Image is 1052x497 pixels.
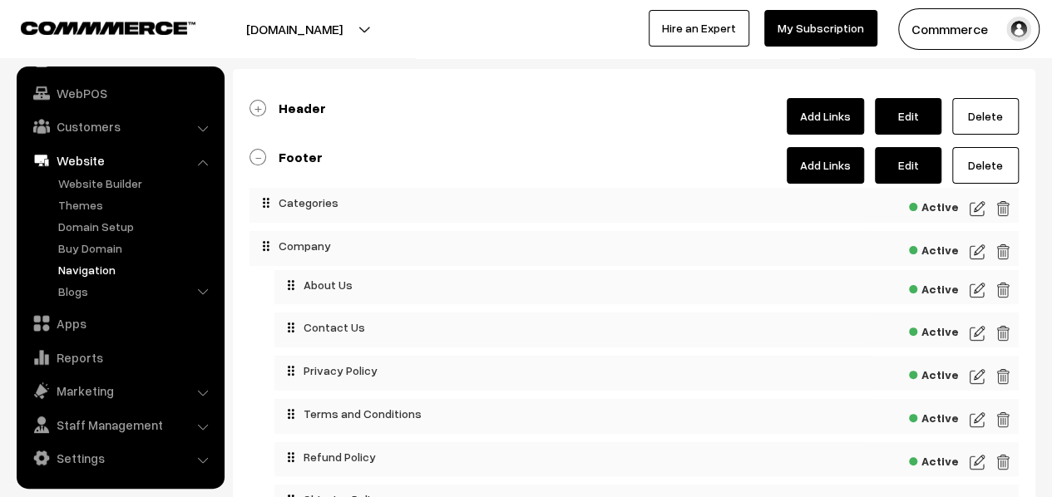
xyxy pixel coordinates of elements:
div: Privacy Policy [274,356,870,386]
img: COMMMERCE [21,22,195,34]
a: Customers [21,111,219,141]
a: Navigation [54,261,219,278]
div: Refund Policy [274,442,870,472]
img: delete [995,452,1010,472]
b: Footer [279,149,323,165]
span: Active [909,319,959,340]
img: edit [970,410,985,430]
a: Reports [21,342,219,372]
img: edit [970,367,985,386]
div: Company [249,231,865,261]
img: user [1006,17,1031,42]
img: delete [995,323,1010,343]
span: Active [909,449,959,470]
a: Settings [21,443,219,473]
div: Terms and Conditions [274,399,870,429]
span: Active [909,194,959,215]
img: delete [995,242,1010,262]
b: Header [279,100,326,116]
a: Edit [875,147,941,184]
a: Delete [952,147,1019,184]
img: edit [970,452,985,472]
a: COMMMERCE [21,17,166,37]
a: WebPOS [21,78,219,108]
a: Themes [54,196,219,214]
a: Apps [21,308,219,338]
span: Active [909,362,959,383]
span: Active [909,277,959,298]
a: Header [249,100,326,116]
img: delete [995,367,1010,386]
span: Active [909,406,959,426]
a: Footer [249,149,323,165]
a: Add Links [787,98,864,135]
img: delete [995,280,1010,300]
a: Buy Domain [54,239,219,257]
a: Website [21,145,219,175]
button: [DOMAIN_NAME] [188,8,401,50]
a: Staff Management [21,410,219,440]
img: edit [970,323,985,343]
div: About Us [274,270,870,300]
button: Commmerce [898,8,1040,50]
a: Edit [875,98,941,135]
img: delete [995,410,1010,430]
a: Blogs [54,283,219,300]
img: delete [995,199,1010,219]
span: Active [909,238,959,258]
img: edit [970,242,985,262]
a: Add Links [787,147,864,184]
img: edit [970,199,985,219]
a: Marketing [21,376,219,406]
a: My Subscription [764,10,877,47]
a: Delete [952,98,1019,135]
div: Contact Us [274,312,870,342]
div: Categories [249,188,865,218]
a: Website Builder [54,175,219,192]
a: Hire an Expert [649,10,749,47]
a: Domain Setup [54,218,219,235]
img: edit [970,280,985,300]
